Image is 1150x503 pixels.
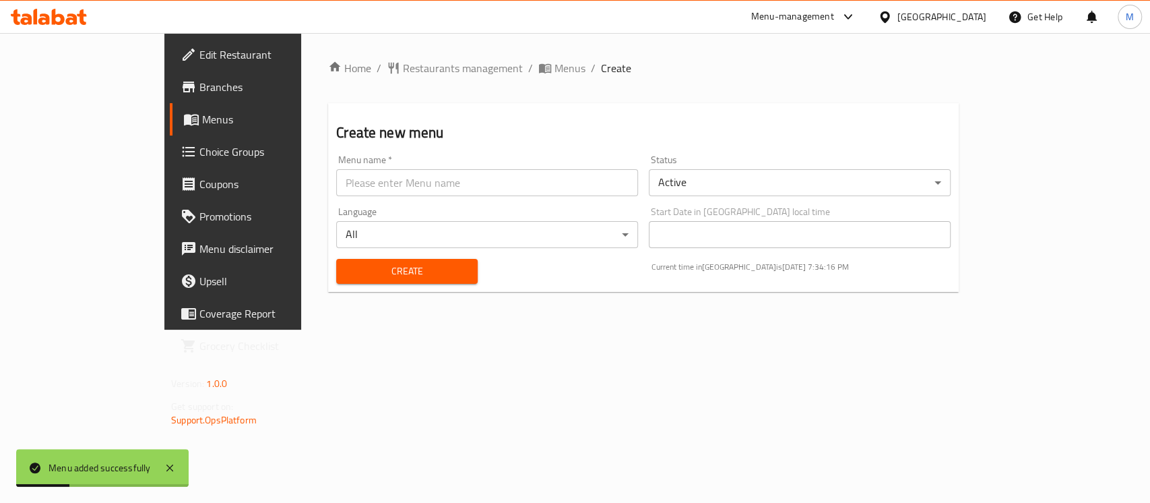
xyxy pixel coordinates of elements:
a: Upsell [170,265,356,297]
a: Menus [538,60,585,76]
div: [GEOGRAPHIC_DATA] [897,9,986,24]
span: Create [347,263,467,280]
a: Coverage Report [170,297,356,330]
span: Menus [202,111,346,127]
h2: Create new menu [336,123,951,143]
span: Version: [171,375,204,392]
span: Upsell [199,273,346,289]
input: Please enter Menu name [336,169,638,196]
span: Get support on: [171,398,233,415]
span: Grocery Checklist [199,338,346,354]
span: Coupons [199,176,346,192]
div: Menu added successfully [49,461,151,475]
span: Create [601,60,631,76]
span: M [1126,9,1134,24]
a: Menus [170,103,356,136]
span: Menu disclaimer [199,241,346,257]
nav: breadcrumb [328,60,959,76]
p: Current time in [GEOGRAPHIC_DATA] is [DATE] 7:34:16 PM [651,261,951,273]
li: / [591,60,596,76]
a: Menu disclaimer [170,233,356,265]
span: Menus [554,60,585,76]
a: Support.OpsPlatform [171,411,257,429]
a: Restaurants management [387,60,523,76]
a: Choice Groups [170,136,356,168]
span: 1.0.0 [206,375,227,392]
span: Promotions [199,208,346,225]
a: Grocery Checklist [170,330,356,362]
div: All [336,221,638,248]
span: Coverage Report [199,305,346,322]
button: Create [336,259,478,284]
span: Restaurants management [403,60,523,76]
div: Active [649,169,951,196]
a: Promotions [170,200,356,233]
span: Branches [199,79,346,95]
a: Coupons [170,168,356,200]
li: / [528,60,533,76]
a: Branches [170,71,356,103]
a: Edit Restaurant [170,38,356,71]
span: Edit Restaurant [199,47,346,63]
div: Menu-management [751,9,834,25]
span: Choice Groups [199,144,346,160]
li: / [377,60,381,76]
